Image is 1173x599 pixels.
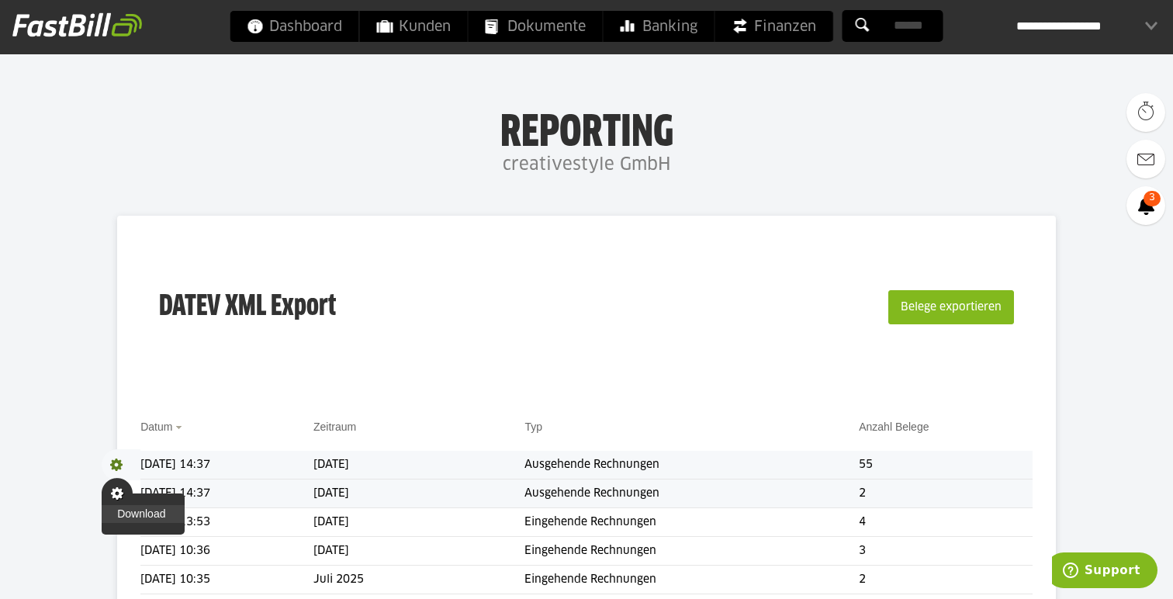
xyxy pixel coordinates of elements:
[360,11,468,42] a: Kunden
[140,421,172,433] a: Datum
[313,508,524,537] td: [DATE]
[313,537,524,566] td: [DATE]
[230,11,359,42] a: Dashboard
[1052,552,1157,591] iframe: Öffnet ein Widget, in dem Sie weitere Informationen finden
[12,12,142,37] img: fastbill_logo_white.png
[1144,191,1161,206] span: 3
[377,11,451,42] span: Kunden
[140,508,313,537] td: [DATE] 13:53
[524,508,859,537] td: Eingehende Rechnungen
[732,11,816,42] span: Finanzen
[247,11,342,42] span: Dashboard
[604,11,715,42] a: Banking
[486,11,586,42] span: Dokumente
[175,426,185,429] img: sort_desc.gif
[313,421,356,433] a: Zeitraum
[859,508,1033,537] td: 4
[469,11,603,42] a: Dokumente
[524,480,859,508] td: Ausgehende Rechnungen
[102,505,185,523] a: Download
[715,11,833,42] a: Finanzen
[313,451,524,480] td: [DATE]
[859,537,1033,566] td: 3
[140,566,313,594] td: [DATE] 10:35
[1126,186,1165,225] a: 3
[159,258,336,357] h3: DATEV XML Export
[888,290,1014,324] button: Belege exportieren
[140,451,313,480] td: [DATE] 14:37
[524,537,859,566] td: Eingehende Rechnungen
[524,421,542,433] a: Typ
[313,566,524,594] td: Juli 2025
[313,480,524,508] td: [DATE]
[140,537,313,566] td: [DATE] 10:36
[524,451,859,480] td: Ausgehende Rechnungen
[155,109,1018,150] h1: Reporting
[140,480,313,508] td: [DATE] 14:37
[859,566,1033,594] td: 2
[621,11,697,42] span: Banking
[859,421,929,433] a: Anzahl Belege
[859,480,1033,508] td: 2
[859,451,1033,480] td: 55
[524,566,859,594] td: Eingehende Rechnungen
